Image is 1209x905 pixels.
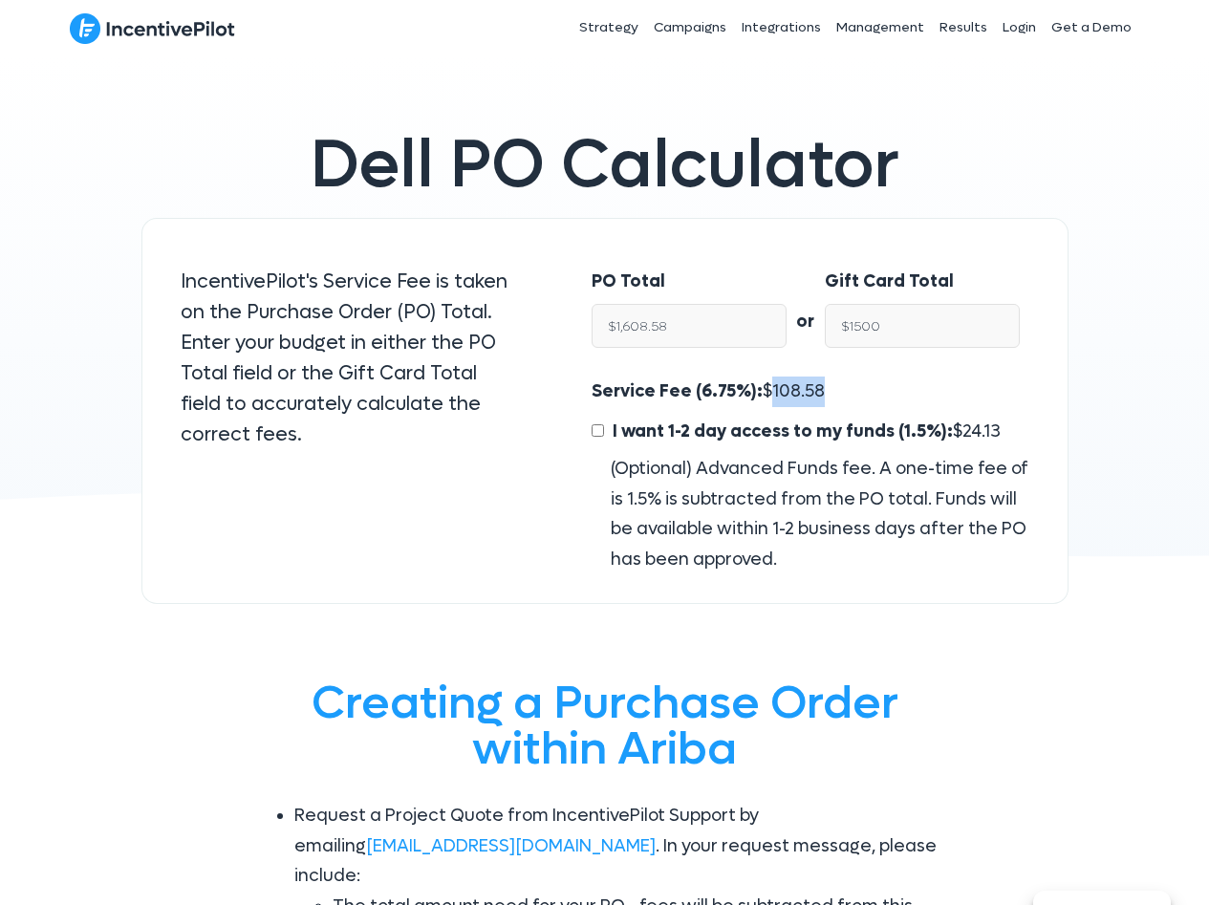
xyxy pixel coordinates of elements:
[825,267,954,297] label: Gift Card Total
[592,454,1028,574] div: (Optional) Advanced Funds fee. A one-time fee of is 1.5% is subtracted from the PO total. Funds w...
[613,420,953,442] span: I want 1-2 day access to my funds (1.5%):
[592,424,604,437] input: I want 1-2 day access to my funds (1.5%):$24.13
[1044,4,1139,52] a: Get a Demo
[787,267,825,337] div: or
[592,377,1028,574] div: $
[646,4,734,52] a: Campaigns
[70,12,235,45] img: IncentivePilot
[995,4,1044,52] a: Login
[366,835,656,857] a: [EMAIL_ADDRESS][DOMAIN_NAME]
[932,4,995,52] a: Results
[592,267,665,297] label: PO Total
[592,380,763,402] span: Service Fee (6.75%):
[772,380,825,402] span: 108.58
[311,121,899,208] span: Dell PO Calculator
[312,673,898,779] span: Creating a Purchase Order within Ariba
[608,420,1001,442] span: $
[962,420,1001,442] span: 24.13
[181,267,516,450] p: IncentivePilot's Service Fee is taken on the Purchase Order (PO) Total. Enter your budget in eith...
[441,4,1140,52] nav: Header Menu
[734,4,829,52] a: Integrations
[829,4,932,52] a: Management
[572,4,646,52] a: Strategy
